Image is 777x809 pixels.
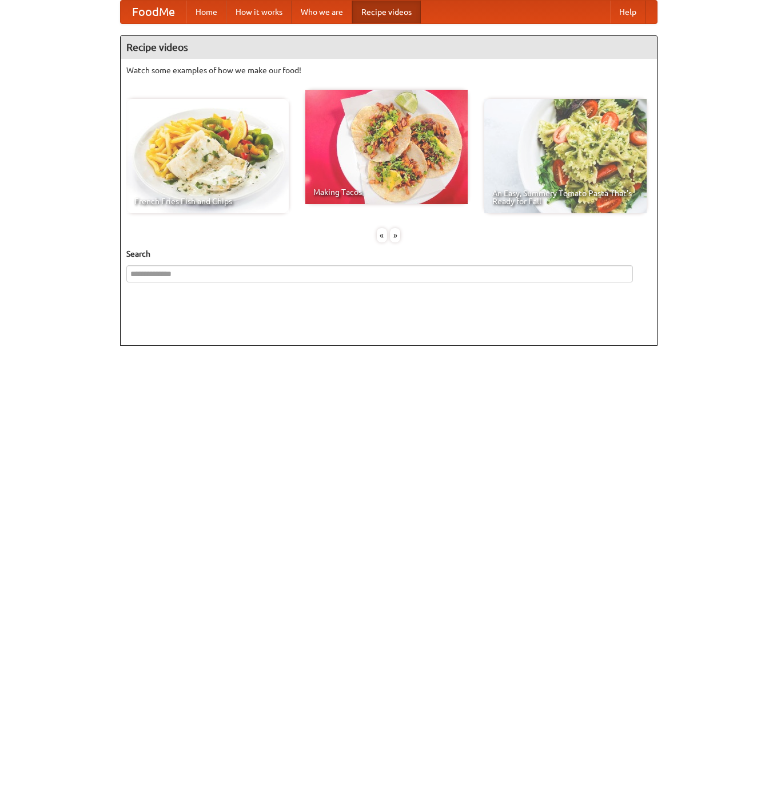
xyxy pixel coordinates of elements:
[134,197,281,205] span: French Fries Fish and Chips
[121,36,657,59] h4: Recipe videos
[390,228,400,242] div: »
[352,1,421,23] a: Recipe videos
[610,1,645,23] a: Help
[126,248,651,260] h5: Search
[305,90,468,204] a: Making Tacos
[492,189,639,205] span: An Easy, Summery Tomato Pasta That's Ready for Fall
[377,228,387,242] div: «
[126,65,651,76] p: Watch some examples of how we make our food!
[292,1,352,23] a: Who we are
[186,1,226,23] a: Home
[313,188,460,196] span: Making Tacos
[126,99,289,213] a: French Fries Fish and Chips
[484,99,647,213] a: An Easy, Summery Tomato Pasta That's Ready for Fall
[226,1,292,23] a: How it works
[121,1,186,23] a: FoodMe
